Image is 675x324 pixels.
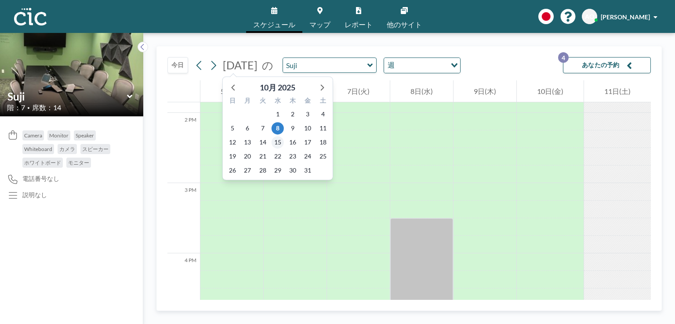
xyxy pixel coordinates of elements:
[262,58,273,72] span: の
[272,122,284,134] span: 2025年10月8日水曜日
[7,103,25,112] span: 階：7
[272,164,284,176] span: 2025年10月29日水曜日
[7,90,127,103] input: Suji
[27,105,30,111] span: •
[272,108,284,120] span: 2025年10月1日水曜日
[257,150,269,162] span: 2025年10月21日火曜日
[272,150,284,162] span: 2025年10月22日水曜日
[384,58,460,73] div: Search for option
[386,60,396,71] span: 週
[226,136,239,148] span: 2025年10月12日日曜日
[387,21,422,28] span: 他のサイト
[24,132,42,139] span: Camera
[301,164,314,176] span: 2025年10月31日金曜日
[454,80,516,102] div: 9日(木)
[167,183,200,253] div: 3 PM
[240,96,255,107] div: 月
[59,146,75,152] span: カメラ
[272,136,284,148] span: 2025年10月15日水曜日
[345,21,373,28] span: レポート
[558,52,569,63] p: 4
[226,164,239,176] span: 2025年10月26日日曜日
[287,108,299,120] span: 2025年10月2日木曜日
[317,136,329,148] span: 2025年10月18日土曜日
[226,150,239,162] span: 2025年10月19日日曜日
[317,150,329,162] span: 2025年10月25日土曜日
[14,8,47,25] img: organization-logo
[301,108,314,120] span: 2025年10月3日金曜日
[167,57,188,73] button: 今日
[76,132,94,139] span: Speaker
[167,113,200,183] div: 2 PM
[260,81,295,94] div: 10月 2025
[301,122,314,134] span: 2025年10月10日金曜日
[585,13,594,21] span: AO
[301,136,314,148] span: 2025年10月17日金曜日
[390,80,453,102] div: 8日(水)
[253,21,295,28] span: スケジュール
[270,96,285,107] div: 水
[316,96,330,107] div: 土
[167,253,200,324] div: 4 PM
[241,122,254,134] span: 2025年10月6日月曜日
[255,96,270,107] div: 火
[327,80,390,102] div: 7日(火)
[317,108,329,120] span: 2025年10月4日土曜日
[287,164,299,176] span: 2025年10月30日木曜日
[287,136,299,148] span: 2025年10月16日木曜日
[584,80,651,102] div: 11日(土)
[283,58,367,72] input: Suji
[241,164,254,176] span: 2025年10月27日月曜日
[49,132,69,139] span: Monitor
[241,150,254,162] span: 2025年10月20日月曜日
[32,103,61,112] span: 席数：14
[22,175,59,183] span: 電話番号なし
[285,96,300,107] div: 木
[22,191,47,199] div: 説明なし
[287,122,299,134] span: 2025年10月9日木曜日
[223,58,258,72] span: [DATE]
[257,136,269,148] span: 2025年10月14日火曜日
[309,21,330,28] span: マップ
[563,57,651,73] button: あなたの予約4
[24,146,52,152] span: Whiteboard
[397,60,446,71] input: Search for option
[601,13,650,21] span: [PERSON_NAME]
[257,164,269,176] span: 2025年10月28日火曜日
[225,96,240,107] div: 日
[300,96,315,107] div: 金
[200,80,263,102] div: 5日(日)
[68,159,89,166] span: モニター
[517,80,584,102] div: 10日(金)
[226,122,239,134] span: 2025年10月5日日曜日
[257,122,269,134] span: 2025年10月7日火曜日
[301,150,314,162] span: 2025年10月24日金曜日
[287,150,299,162] span: 2025年10月23日木曜日
[317,122,329,134] span: 2025年10月11日土曜日
[82,146,109,152] span: スピーカー
[24,159,61,166] span: ホワイトボード
[241,136,254,148] span: 2025年10月13日月曜日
